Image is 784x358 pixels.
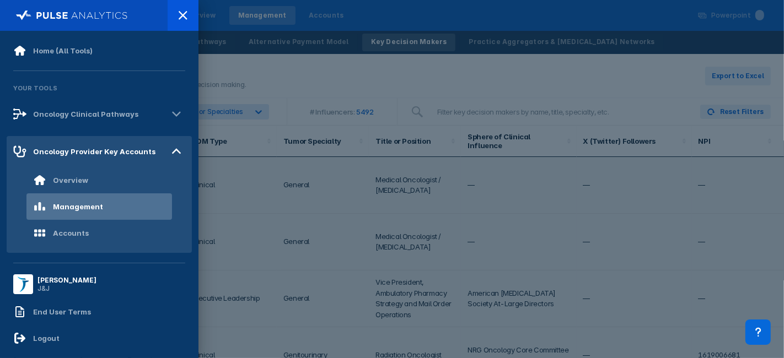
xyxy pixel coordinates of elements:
[16,8,128,23] img: pulse-logo-full-white.svg
[33,147,155,156] div: Oncology Provider Key Accounts
[53,176,88,185] div: Overview
[7,167,192,193] a: Overview
[53,229,89,237] div: Accounts
[53,202,103,211] div: Management
[15,276,31,292] img: menu button
[37,284,96,292] div: J&J
[33,334,60,343] div: Logout
[33,307,91,316] div: End User Terms
[37,276,96,284] div: [PERSON_NAME]
[7,193,192,220] a: Management
[7,299,192,325] a: End User Terms
[33,46,93,55] div: Home (All Tools)
[33,110,138,118] div: Oncology Clinical Pathways
[7,220,192,246] a: Accounts
[745,319,771,345] div: Contact Support
[7,37,192,64] a: Home (All Tools)
[7,78,192,99] div: Your Tools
